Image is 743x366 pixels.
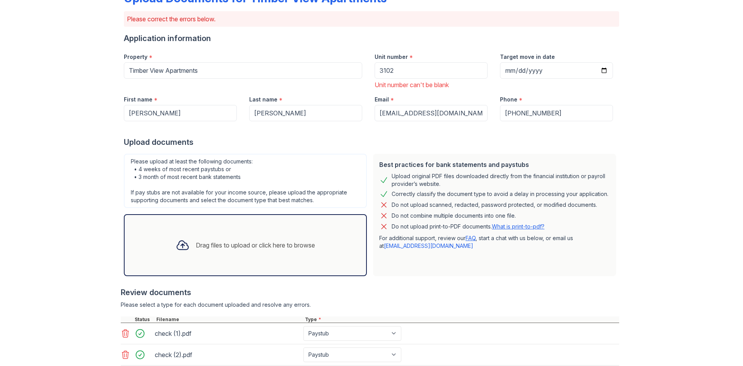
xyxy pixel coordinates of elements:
[124,53,147,61] label: Property
[500,53,555,61] label: Target move in date
[392,189,608,199] div: Correctly classify the document type to avoid a delay in processing your application.
[121,301,619,309] div: Please select a type for each document uploaded and resolve any errors.
[392,223,544,230] p: Do not upload print-to-PDF documents.
[392,211,516,220] div: Do not combine multiple documents into one file.
[375,96,389,103] label: Email
[500,96,517,103] label: Phone
[124,96,152,103] label: First name
[375,53,408,61] label: Unit number
[124,137,619,148] div: Upload documents
[379,234,610,250] p: For additional support, review our , start a chat with us below, or email us at
[124,33,619,44] div: Application information
[155,316,303,323] div: Filename
[375,80,488,89] div: Unit number can't be blank
[249,96,277,103] label: Last name
[384,242,473,249] a: [EMAIL_ADDRESS][DOMAIN_NAME]
[155,349,300,361] div: check (2).pdf
[127,14,616,24] p: Please correct the errors below.
[392,172,610,188] div: Upload original PDF files downloaded directly from the financial institution or payroll provider’...
[155,327,300,340] div: check (1).pdf
[303,316,619,323] div: Type
[124,154,367,208] div: Please upload at least the following documents: • 4 weeks of most recent paystubs or • 3 month of...
[133,316,155,323] div: Status
[392,200,597,210] div: Do not upload scanned, redacted, password protected, or modified documents.
[492,223,544,230] a: What is print-to-pdf?
[379,160,610,169] div: Best practices for bank statements and paystubs
[196,241,315,250] div: Drag files to upload or click here to browse
[121,287,619,298] div: Review documents
[466,235,476,241] a: FAQ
